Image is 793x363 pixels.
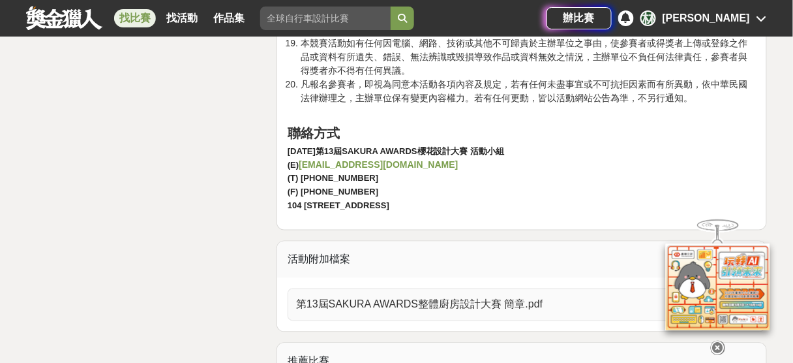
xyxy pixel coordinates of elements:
strong: (E) [288,160,299,170]
span: 第13屆SAKURA AWARDS整體廚房設計大賽 簡章.pdf [296,297,732,313]
div: 活動附加檔案 [277,242,766,278]
a: 第13屆SAKURA AWARDS整體廚房設計大賽 簡章.pdf [288,289,756,321]
strong: [DATE]第13屆SAKURA AWARDS櫻花設計大賽 活動小組 [288,146,504,156]
strong: (F) [PHONE_NUMBER] [288,187,378,197]
strong: 104 [STREET_ADDRESS] [288,201,389,211]
div: [PERSON_NAME] [663,10,750,26]
strong: 聯絡方式 [288,126,340,140]
img: d2146d9a-e6f6-4337-9592-8cefde37ba6b.png [666,244,770,330]
div: 林 [640,10,656,26]
a: 辦比賽 [546,7,612,29]
a: 作品集 [208,9,250,27]
input: 全球自行車設計比賽 [260,7,391,30]
a: [EMAIL_ADDRESS][DOMAIN_NAME] [299,159,458,170]
li: 凡報名參賽者，即視為同意本活動各項內容及規定，若有任何未盡事宜或不可抗拒因素而有所異動，依中華民國法律辦理之，主辦單位保有變更內容權力。若有任何更動，皆以活動網站公告為準，不另行通知。 [301,78,756,119]
a: 找活動 [161,9,203,27]
a: 找比賽 [114,9,156,27]
li: 本競賽活動如有任何因電腦、網路、技術或其他不可歸責於主辦單位之事由，使參賽者或得獎者上傳或登錄之作品或資料有所遺失、錯誤、無法辨識或毀損導致作品或資料無效之情況，主辦單位不負任何法律責任，參賽者... [301,37,756,78]
strong: (T) [PHONE_NUMBER] [288,174,378,183]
